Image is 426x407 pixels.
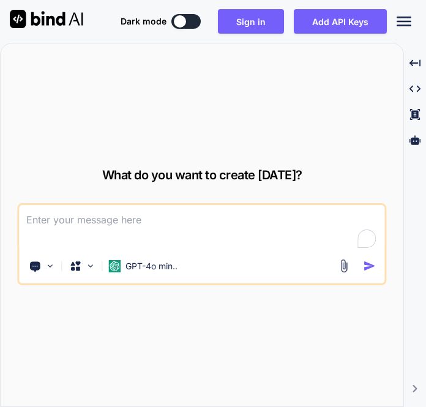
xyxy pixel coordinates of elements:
[364,260,376,272] img: icon
[121,15,166,28] span: Dark mode
[85,261,95,271] img: Pick Models
[108,260,121,272] img: GPT-4o mini
[19,205,384,250] textarea: To enrich screen reader interactions, please activate Accessibility in Grammarly extension settings
[10,10,83,28] img: Bind AI
[125,260,177,272] p: GPT-4o min..
[102,168,302,182] span: What do you want to create [DATE]?
[294,9,387,34] button: Add API Keys
[218,9,284,34] button: Sign in
[337,259,351,273] img: attachment
[45,261,55,271] img: Pick Tools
